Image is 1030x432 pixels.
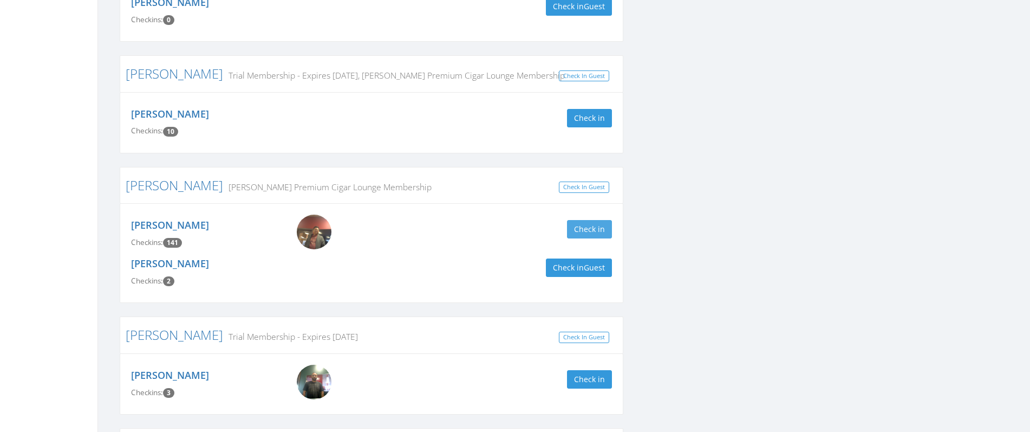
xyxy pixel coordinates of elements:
a: Check In Guest [559,182,609,193]
a: [PERSON_NAME] [131,369,209,382]
img: Hao_Liu.png [297,215,331,249]
span: Checkin count [163,15,174,25]
button: Check inGuest [546,259,612,277]
span: Guest [584,1,605,11]
span: Checkin count [163,388,174,398]
span: Checkin count [163,127,178,137]
small: [PERSON_NAME] Premium Cigar Lounge Membership [223,181,432,193]
a: [PERSON_NAME] [126,65,223,82]
a: [PERSON_NAME] [126,176,223,194]
span: Checkins: [131,388,163,397]
span: Checkins: [131,276,163,286]
a: Check In Guest [559,70,609,82]
span: Checkins: [131,15,163,24]
a: [PERSON_NAME] [126,326,223,344]
small: Trial Membership - Expires [DATE] [223,331,358,343]
span: Checkin count [163,238,182,248]
a: [PERSON_NAME] [131,257,209,270]
span: Checkin count [163,276,174,286]
img: Dhanush_Mallesh.png [297,365,331,399]
a: [PERSON_NAME] [131,107,209,120]
a: [PERSON_NAME] [131,218,209,231]
span: Guest [584,262,605,273]
span: Checkins: [131,237,163,247]
span: Checkins: [131,126,163,136]
a: Check In Guest [559,332,609,343]
button: Check in [567,109,612,127]
small: Trial Membership - Expires [DATE], [PERSON_NAME] Premium Cigar Lounge Membership [223,69,565,81]
button: Check in [567,370,612,389]
button: Check in [567,220,612,238]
